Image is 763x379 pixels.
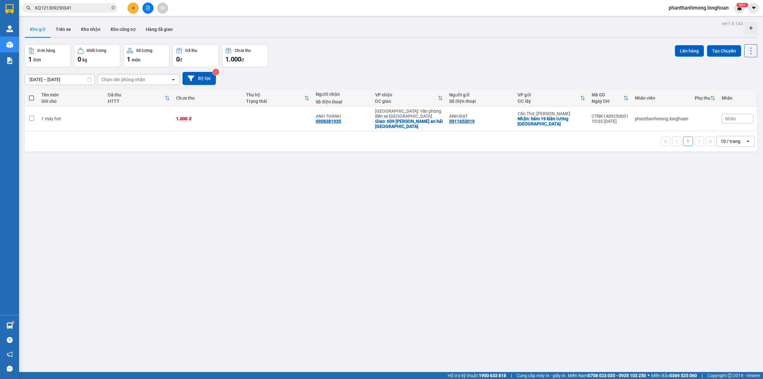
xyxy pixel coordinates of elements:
div: CTNK1409250001 [592,114,629,119]
span: đơn [33,57,41,62]
span: 0 [176,55,180,63]
span: kg [82,57,87,62]
th: Toggle SortBy [372,90,446,107]
span: caret-down [751,5,757,11]
span: đ [180,57,182,62]
button: Hàng đã giao [141,22,178,37]
button: Lên hàng [675,45,704,57]
span: | [511,372,512,379]
div: 1.000 đ [176,116,239,121]
div: Số điện thoại [449,99,512,104]
button: 1 [683,137,693,146]
span: file-add [146,6,150,10]
div: Đã thu [108,92,165,97]
div: Người nhận [316,92,368,97]
button: Kho công nợ [106,22,141,37]
div: VP nhận [375,92,438,97]
img: logo-vxr [5,4,14,14]
button: aim [157,3,168,14]
button: Bộ lọc [182,72,216,85]
input: Select a date range. [25,74,94,85]
div: Người gửi [449,92,512,97]
button: plus [127,3,139,14]
div: Tên món [41,92,101,97]
div: 1 máy hơi [41,116,101,121]
div: Phụ thu [695,95,710,101]
sup: 2 [213,69,219,75]
svg: open [171,77,176,82]
span: plus [131,6,135,10]
div: Đã thu [185,48,197,53]
div: VP gửi [518,92,580,97]
sup: 1 [12,321,14,323]
span: | [702,372,703,379]
span: món [132,57,141,62]
div: ANH ĐẠT [449,114,512,119]
div: [GEOGRAPHIC_DATA]: Văn phòng Bến xe [GEOGRAPHIC_DATA] [375,109,443,119]
div: ver 1.8.143 [722,20,743,27]
th: Toggle SortBy [105,90,173,107]
span: Miền Bắc [651,372,697,379]
span: copyright [728,373,732,378]
button: Kho gửi [25,22,51,37]
th: Toggle SortBy [514,90,588,107]
div: Mã GD [592,92,623,97]
div: Ghi chú [41,99,101,104]
button: Tạo Chuyến [707,45,741,57]
div: 10 / trang [721,138,740,144]
span: 1 [28,55,32,63]
div: Thu hộ [246,92,304,97]
th: Toggle SortBy [243,90,313,107]
sup: 442 [736,3,748,7]
div: Tạo kho hàng mới [745,22,757,34]
span: search [26,6,31,10]
div: Số điện thoại [316,99,368,104]
button: Chưa thu1.000đ [222,44,268,67]
div: Cần Thơ: [PERSON_NAME] [518,111,585,116]
th: Toggle SortBy [691,90,718,107]
button: Kho nhận [76,22,106,37]
button: Đơn hàng1đơn [25,44,71,67]
input: Tìm tên, số ĐT hoặc mã đơn [35,4,110,11]
div: Trạng thái [246,99,304,104]
img: warehouse-icon [6,322,13,329]
div: Nhân viên [635,95,688,101]
span: question-circle [7,337,13,343]
img: solution-icon [6,57,13,64]
div: Chưa thu [235,48,251,53]
div: phanthanhmong.longhoan [635,116,688,121]
strong: 1900 633 818 [479,373,506,378]
button: Số lượng1món [123,44,169,67]
div: Đơn hàng [38,48,55,53]
span: 1 [127,55,130,63]
span: message [7,366,13,372]
strong: 0369 525 060 [670,373,697,378]
button: Khối lượng0kg [74,44,120,67]
div: Nhãn [722,95,753,101]
div: Giao: 609 Phan đăng lưu kiều đông an hải hải phòng [375,119,443,129]
th: Toggle SortBy [588,90,632,107]
div: 0911653019 [449,119,475,124]
div: Chọn văn phòng nhận [101,76,145,83]
button: file-add [142,3,154,14]
button: Đã thu0đ [173,44,219,67]
div: HTTT [108,99,165,104]
div: Nhận: hẻm 19 kiên lương kiên giang [518,116,585,126]
span: 0 [78,55,81,63]
div: 10:03 [DATE] [592,119,629,124]
span: close-circle [111,5,115,11]
img: warehouse-icon [6,25,13,32]
span: Hỗ trợ kỹ thuật: [448,372,506,379]
img: icon-new-feature [737,5,742,11]
span: aim [160,6,165,10]
button: Trên xe [51,22,76,37]
span: 1.000 [225,55,241,63]
svg: open [746,139,751,144]
div: Chưa thu [176,95,239,101]
div: ANH THÀNH [316,114,368,119]
span: ⚪️ [648,374,650,377]
span: Nhãn [725,116,736,121]
div: ĐC giao [375,99,438,104]
span: close-circle [111,6,115,10]
button: caret-down [748,3,759,14]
